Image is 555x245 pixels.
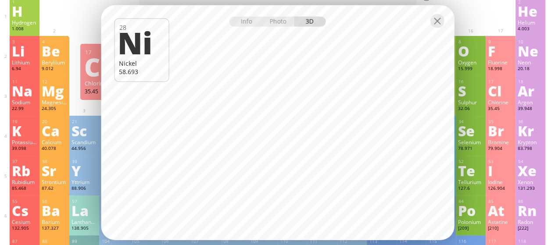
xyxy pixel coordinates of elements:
div: Cl [488,84,513,98]
div: F [488,44,513,58]
div: Info [229,16,263,26]
div: 58.693 [119,67,164,75]
div: Po [458,203,483,217]
div: Y [72,163,97,178]
div: 18 [518,79,543,85]
div: [210] [488,225,513,232]
div: Yttrium [72,178,97,185]
div: 24.305 [42,106,67,113]
div: 137.327 [42,225,67,232]
div: 15.999 [458,66,483,73]
div: 35.45 [85,88,124,95]
div: Cesium [12,218,37,225]
div: S [458,84,483,98]
div: Te [458,163,483,178]
div: Barium [42,218,67,225]
div: Ca [42,124,67,138]
div: Potassium [12,138,37,146]
div: 118 [518,238,543,244]
div: 34 [458,119,483,124]
div: Sc [72,124,97,138]
div: 36 [518,119,543,124]
div: Fluorine [488,59,513,66]
div: H [12,4,37,18]
div: 19 [12,119,37,124]
div: [209] [458,225,483,232]
div: Neon [518,59,543,66]
div: Sodium [12,99,37,106]
div: Ar [518,84,543,98]
div: Chlorine [85,79,124,87]
div: 32.06 [458,106,483,113]
div: 18.998 [488,66,513,73]
div: 57 [72,199,97,204]
div: 11 [12,79,37,85]
div: 54 [518,159,543,164]
div: Hydrogen [12,19,37,26]
div: 6.94 [12,66,37,73]
div: Sulphur [458,99,483,106]
div: 132.905 [12,225,37,232]
div: 85.468 [12,185,37,192]
div: 8 [458,39,483,45]
div: Br [488,124,513,138]
div: 79.904 [488,146,513,153]
div: Rubidium [12,178,37,185]
div: 117 [488,238,513,244]
div: Strontium [42,178,67,185]
div: I [488,163,513,178]
div: 4 [42,39,67,45]
div: 88 [42,238,67,244]
div: Iodine [488,178,513,185]
div: Tellurium [458,178,483,185]
div: Ne [518,44,543,58]
div: 56 [42,199,67,204]
div: Oxygen [458,59,483,66]
div: 44.956 [72,146,97,153]
div: 89 [72,238,97,244]
div: 9 [488,39,513,45]
div: Lanthanum [72,218,97,225]
div: 20 [42,119,67,124]
div: Chlorine [488,99,513,106]
div: 87 [12,238,37,244]
div: 40.078 [42,146,67,153]
div: Calcium [42,138,67,146]
div: 21 [72,119,97,124]
div: 4.003 [518,26,543,33]
div: 35.45 [488,106,513,113]
div: Be [42,44,67,58]
div: La [72,203,97,217]
div: 39 [72,159,97,164]
div: 116 [458,238,483,244]
div: Xe [518,163,543,178]
div: He [518,4,543,18]
div: Polonium [458,218,483,225]
div: 78.971 [458,146,483,153]
div: 12 [42,79,67,85]
div: Xenon [518,178,543,185]
div: Sr [42,163,67,178]
div: Argon [518,99,543,106]
div: Scandium [72,138,97,146]
div: 84 [458,199,483,204]
div: 88.906 [72,185,97,192]
div: Radon [518,218,543,225]
div: 127.6 [458,185,483,192]
div: K [12,124,37,138]
div: Beryllium [42,59,67,66]
div: O [458,44,483,58]
div: Magnesium [42,99,67,106]
div: 39.948 [518,106,543,113]
div: 37 [12,159,37,164]
div: Rn [518,203,543,217]
div: 1.008 [12,26,37,33]
div: 138.905 [72,225,97,232]
div: Helium [518,19,543,26]
div: 55 [12,199,37,204]
div: 3 [12,39,37,45]
div: 86 [518,199,543,204]
div: Cs [12,203,37,217]
div: 131.293 [518,185,543,192]
div: Astatine [488,218,513,225]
